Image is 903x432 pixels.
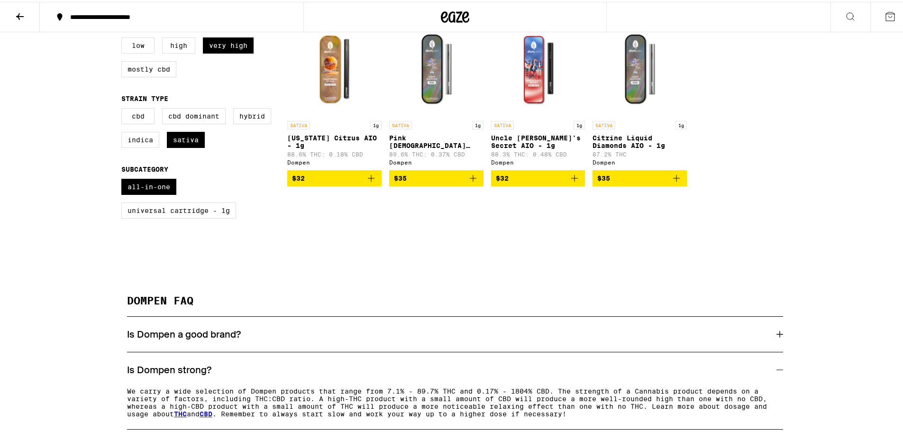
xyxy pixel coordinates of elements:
span: $35 [394,173,407,180]
label: Indica [121,130,159,146]
p: 1g [574,119,585,128]
a: THC [174,408,187,416]
h3: Is Dompen strong? [127,362,211,374]
img: Dompen - Uncle Sam's Secret AIO - 1g [491,19,585,114]
button: Add to bag [389,168,483,184]
h2: DOMPEN FAQ [127,294,783,315]
p: Uncle [PERSON_NAME]'s Secret AIO - 1g [491,132,585,147]
p: SATIVA [491,119,514,128]
p: SATIVA [593,119,615,128]
label: CBD Dominant [162,106,226,122]
a: Open page for Pink Jesus Liquid Diamonds AIO - 1g from Dompen [389,19,483,168]
label: Low [121,36,155,52]
img: Dompen - California Citrus AIO - 1g [287,19,382,114]
p: 88.3% THC: 0.48% CBD [491,149,585,156]
button: Add to bag [287,168,382,184]
p: Pink [DEMOGRAPHIC_DATA] Liquid Diamonds AIO - 1g [389,132,483,147]
p: [US_STATE] Citrus AIO - 1g [287,132,382,147]
button: Add to bag [491,168,585,184]
span: $32 [496,173,509,180]
p: 88.6% THC: 0.18% CBD [287,149,382,156]
label: Hybrid [233,106,271,122]
label: CBD [121,106,155,122]
span: $35 [597,173,610,180]
img: Dompen - Citrine Liquid Diamonds AIO - 1g [593,19,687,114]
span: Hi. Need any help? [6,7,68,14]
div: Dompen [389,157,483,164]
div: Dompen [491,157,585,164]
div: Dompen [593,157,687,164]
a: CBD [200,408,212,416]
p: We carry a wide selection of Dompen products that range from 7.1% - 89.7% THC and 0.17% - 1804% C... [127,386,783,416]
p: SATIVA [389,119,412,128]
p: 87.2% THC [593,149,687,156]
div: Dompen [287,157,382,164]
h3: Is Dompen a good brand? [127,326,241,339]
a: Open page for Uncle Sam's Secret AIO - 1g from Dompen [491,19,585,168]
p: 89.6% THC: 0.37% CBD [389,149,483,156]
label: Mostly CBD [121,59,176,75]
label: Very High [203,36,254,52]
label: Universal Cartridge - 1g [121,201,236,217]
p: SATIVA [287,119,310,128]
label: Sativa [167,130,205,146]
a: Open page for Citrine Liquid Diamonds AIO - 1g from Dompen [593,19,687,168]
p: 1g [370,119,382,128]
p: 1g [472,119,483,128]
legend: Strain Type [121,93,168,101]
img: Dompen - Pink Jesus Liquid Diamonds AIO - 1g [389,19,483,114]
a: Open page for California Citrus AIO - 1g from Dompen [287,19,382,168]
legend: Subcategory [121,164,168,171]
label: High [162,36,195,52]
p: 1g [675,119,687,128]
span: $32 [292,173,305,180]
label: All-In-One [121,177,176,193]
p: Citrine Liquid Diamonds AIO - 1g [593,132,687,147]
button: Add to bag [593,168,687,184]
